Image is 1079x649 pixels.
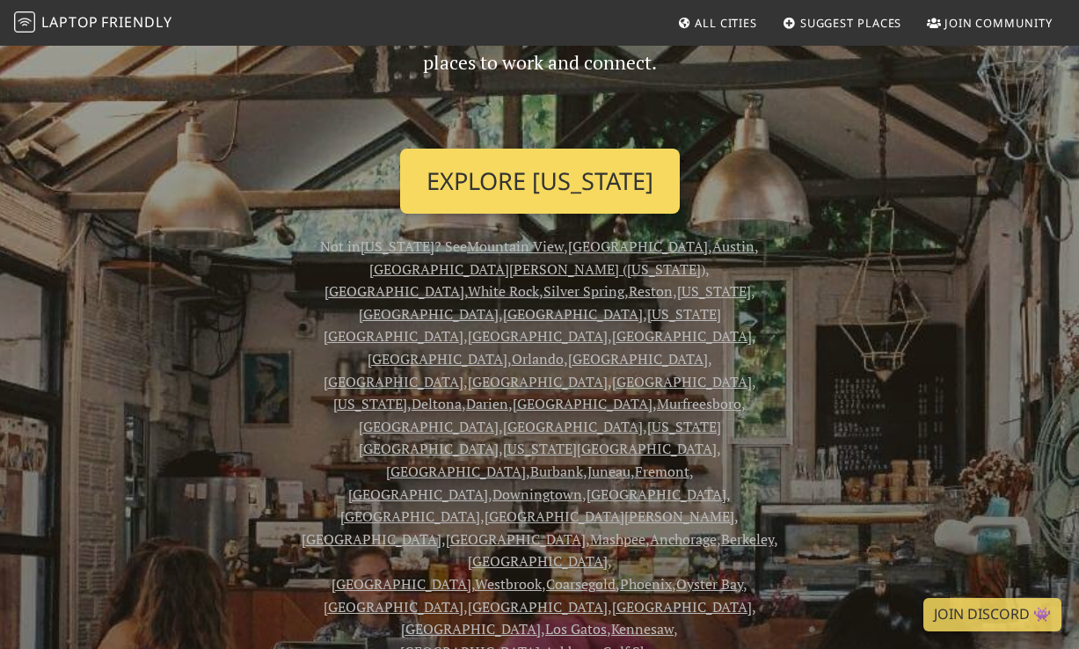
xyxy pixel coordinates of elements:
[923,598,1061,631] a: Join Discord 👾
[348,485,488,504] a: [GEOGRAPHIC_DATA]
[530,462,583,481] a: Burbank
[695,15,757,31] span: All Cities
[340,507,480,526] a: [GEOGRAPHIC_DATA]
[587,462,631,481] a: Juneau
[400,149,680,214] a: Explore [US_STATE]
[712,237,755,256] a: Austin
[503,439,717,458] a: [US_STATE][GEOGRAPHIC_DATA]
[468,597,608,616] a: [GEOGRAPHIC_DATA]
[677,281,751,301] a: [US_STATE]
[468,326,608,346] a: [GEOGRAPHIC_DATA]
[590,529,645,549] a: Mashpee
[324,597,463,616] a: [GEOGRAPHIC_DATA]
[412,394,462,413] a: Deltona
[332,574,471,594] a: [GEOGRAPHIC_DATA]
[368,349,507,368] a: [GEOGRAPHIC_DATA]
[545,619,607,638] a: Los Gatos
[300,18,780,135] p: From coffee shops to hotel lobbies, discover everyday places to work and connect.
[401,619,541,638] a: [GEOGRAPHIC_DATA]
[324,372,463,391] a: [GEOGRAPHIC_DATA]
[611,619,674,638] a: Kennesaw
[14,11,35,33] img: LaptopFriendly
[485,507,734,526] a: [GEOGRAPHIC_DATA][PERSON_NAME]
[776,7,909,39] a: Suggest Places
[361,237,434,256] a: [US_STATE]
[657,394,741,413] a: Murfreesboro
[324,281,464,301] a: [GEOGRAPHIC_DATA]
[612,372,752,391] a: [GEOGRAPHIC_DATA]
[568,237,708,256] a: [GEOGRAPHIC_DATA]
[386,462,526,481] a: [GEOGRAPHIC_DATA]
[468,281,539,301] a: White Rock
[800,15,902,31] span: Suggest Places
[620,574,672,594] a: Phoenix
[612,597,752,616] a: [GEOGRAPHIC_DATA]
[475,574,542,594] a: Westbrook
[512,349,564,368] a: Orlando
[944,15,1053,31] span: Join Community
[543,281,624,301] a: Silver Spring
[369,259,705,279] a: [GEOGRAPHIC_DATA][PERSON_NAME] ([US_STATE])
[546,574,616,594] a: Coarsegold
[635,462,689,481] a: Fremont
[467,237,564,256] a: Mountain View
[503,417,643,436] a: [GEOGRAPHIC_DATA]
[568,349,708,368] a: [GEOGRAPHIC_DATA]
[333,394,407,413] a: [US_STATE]
[629,281,673,301] a: Reston
[101,12,171,32] span: Friendly
[920,7,1060,39] a: Join Community
[14,8,172,39] a: LaptopFriendly LaptopFriendly
[466,394,508,413] a: Darien
[468,372,608,391] a: [GEOGRAPHIC_DATA]
[513,394,653,413] a: [GEOGRAPHIC_DATA]
[492,485,582,504] a: Downingtown
[612,326,752,346] a: [GEOGRAPHIC_DATA]
[302,529,441,549] a: [GEOGRAPHIC_DATA]
[41,12,98,32] span: Laptop
[650,529,717,549] a: Anchorage
[670,7,764,39] a: All Cities
[503,304,643,324] a: [GEOGRAPHIC_DATA]
[468,551,608,571] a: [GEOGRAPHIC_DATA]
[587,485,726,504] a: [GEOGRAPHIC_DATA]
[359,304,499,324] a: [GEOGRAPHIC_DATA]
[721,529,774,549] a: Berkeley
[359,417,499,436] a: [GEOGRAPHIC_DATA]
[676,574,743,594] a: Oyster Bay
[446,529,586,549] a: [GEOGRAPHIC_DATA]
